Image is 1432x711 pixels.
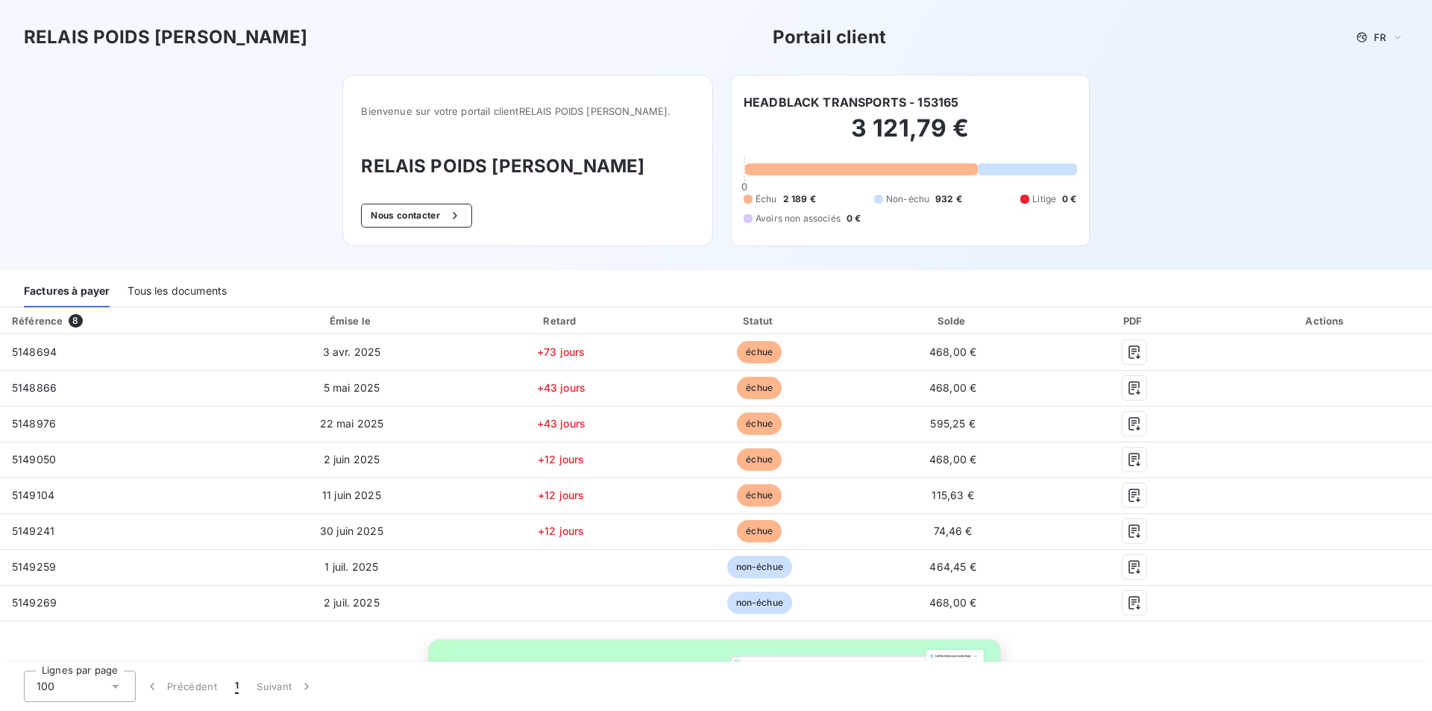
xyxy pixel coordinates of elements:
[929,560,976,573] span: 464,45 €
[737,448,782,471] span: échue
[538,453,584,466] span: +12 jours
[538,524,584,537] span: +12 jours
[737,377,782,399] span: échue
[12,560,56,573] span: 5149259
[324,381,380,394] span: 5 mai 2025
[756,192,777,206] span: Échu
[12,417,56,430] span: 5148976
[538,489,584,501] span: +12 jours
[783,192,816,206] span: 2 189 €
[929,381,976,394] span: 468,00 €
[69,314,82,328] span: 8
[226,671,248,702] button: 1
[537,381,585,394] span: +43 jours
[861,313,1046,328] div: Solde
[324,560,378,573] span: 1 juil. 2025
[361,105,694,117] span: Bienvenue sur votre portail client RELAIS POIDS [PERSON_NAME] .
[756,212,841,225] span: Avoirs non associés
[128,276,227,307] div: Tous les documents
[248,671,323,702] button: Suivant
[12,524,54,537] span: 5149241
[1223,313,1429,328] div: Actions
[324,596,380,609] span: 2 juil. 2025
[24,276,110,307] div: Factures à payer
[737,341,782,363] span: échue
[935,192,962,206] span: 932 €
[24,24,307,51] h3: RELAIS POIDS [PERSON_NAME]
[320,524,383,537] span: 30 juin 2025
[361,153,694,180] h3: RELAIS POIDS [PERSON_NAME]
[929,596,976,609] span: 468,00 €
[737,413,782,435] span: échue
[1374,31,1386,43] span: FR
[932,489,973,501] span: 115,63 €
[929,453,976,466] span: 468,00 €
[320,417,384,430] span: 22 mai 2025
[322,489,381,501] span: 11 juin 2025
[737,520,782,542] span: échue
[744,113,1077,158] h2: 3 121,79 €
[929,345,976,358] span: 468,00 €
[737,484,782,507] span: échue
[1052,313,1217,328] div: PDF
[12,453,56,466] span: 5149050
[741,181,747,192] span: 0
[847,212,861,225] span: 0 €
[324,453,380,466] span: 2 juin 2025
[1062,192,1076,206] span: 0 €
[537,345,585,358] span: +73 jours
[245,313,458,328] div: Émise le
[12,345,57,358] span: 5148694
[464,313,659,328] div: Retard
[886,192,929,206] span: Non-échu
[12,489,54,501] span: 5149104
[744,93,958,111] h6: HEADBLACK TRANSPORTS - 153165
[361,204,471,228] button: Nous contacter
[37,679,54,694] span: 100
[934,524,973,537] span: 74,46 €
[136,671,226,702] button: Précédent
[235,679,239,694] span: 1
[323,345,381,358] span: 3 avr. 2025
[773,24,886,51] h3: Portail client
[12,596,57,609] span: 5149269
[930,417,975,430] span: 595,25 €
[12,315,63,327] div: Référence
[12,381,57,394] span: 5148866
[727,592,792,614] span: non-échue
[665,313,855,328] div: Statut
[1032,192,1056,206] span: Litige
[727,556,792,578] span: non-échue
[537,417,585,430] span: +43 jours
